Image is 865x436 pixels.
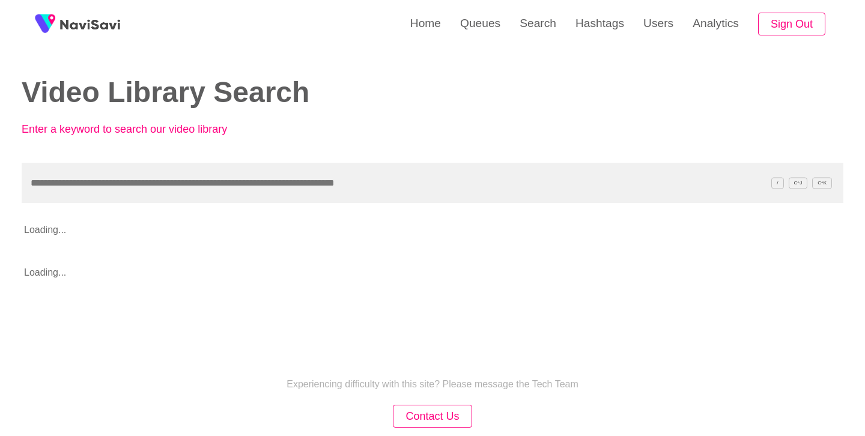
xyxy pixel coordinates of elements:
button: Sign Out [758,13,825,36]
span: C^J [789,177,808,189]
span: / [771,177,783,189]
p: Loading... [22,258,761,288]
p: Experiencing difficulty with this site? Please message the Tech Team [287,379,578,390]
p: Loading... [22,215,761,245]
h2: Video Library Search [22,77,414,109]
img: fireSpot [60,18,120,30]
a: Contact Us [393,411,472,422]
p: Enter a keyword to search our video library [22,123,286,136]
span: C^K [812,177,832,189]
img: fireSpot [30,9,60,39]
button: Contact Us [393,405,472,428]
